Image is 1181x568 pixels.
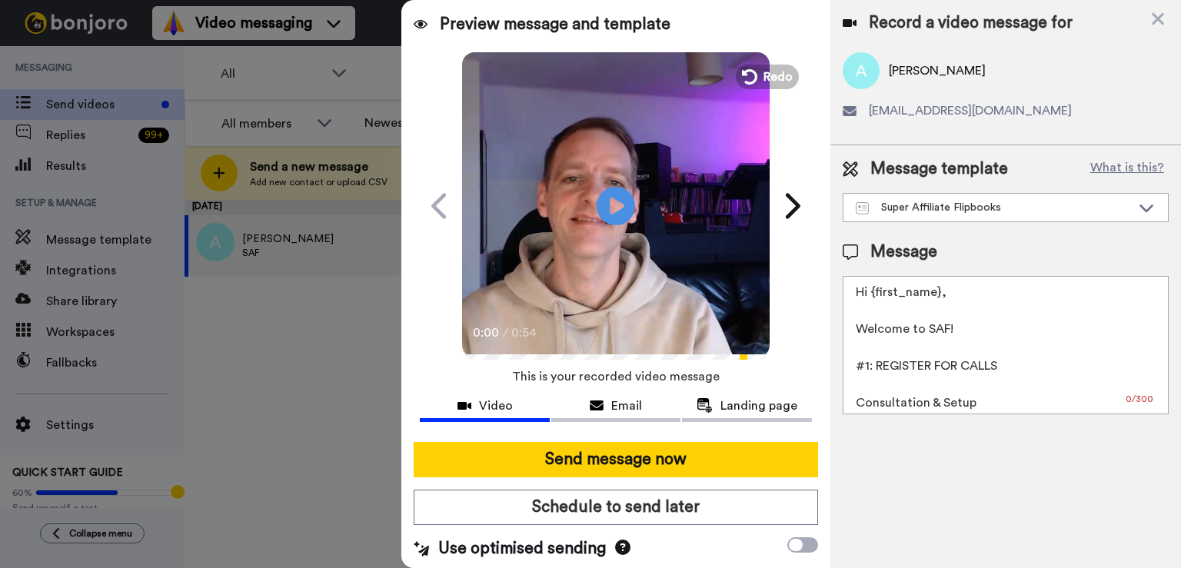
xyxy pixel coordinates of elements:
[511,324,538,342] span: 0:54
[870,158,1008,181] span: Message template
[479,397,513,415] span: Video
[870,241,937,264] span: Message
[611,397,642,415] span: Email
[1086,158,1169,181] button: What is this?
[869,101,1072,120] span: [EMAIL_ADDRESS][DOMAIN_NAME]
[473,324,500,342] span: 0:00
[503,324,508,342] span: /
[720,397,797,415] span: Landing page
[414,490,818,525] button: Schedule to send later
[438,537,606,560] span: Use optimised sending
[414,442,818,477] button: Send message now
[856,200,1131,215] div: Super Affiliate Flipbooks
[512,360,720,394] span: This is your recorded video message
[856,202,869,214] img: Message-temps.svg
[843,276,1169,414] textarea: Hi {first_name}, Welcome to SAF! #1: REGISTER FOR CALLS Consultation & Setup >>​ [URL][DOMAIN_NAM...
